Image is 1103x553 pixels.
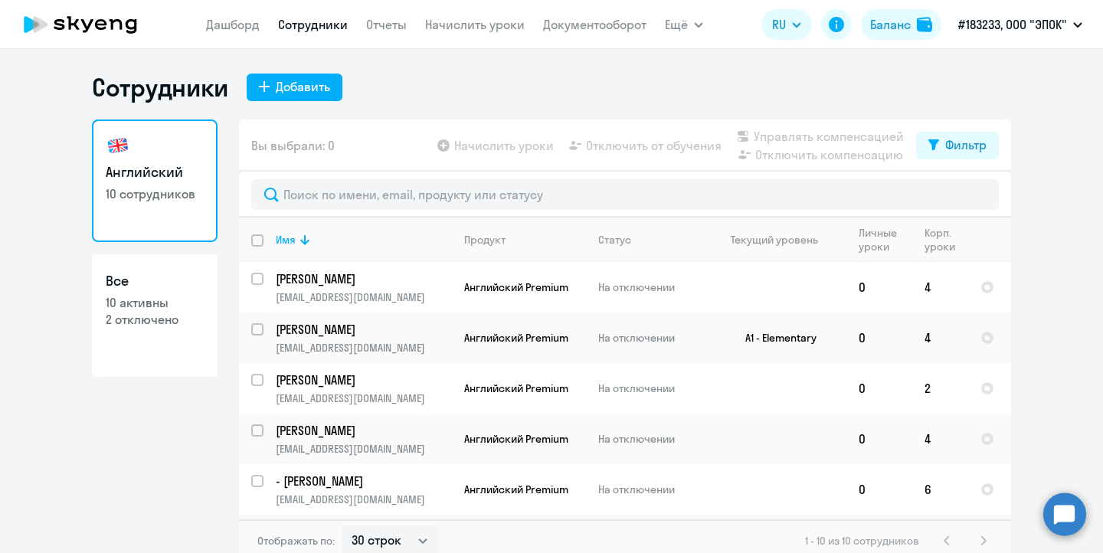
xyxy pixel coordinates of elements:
[912,363,968,414] td: 2
[958,15,1067,34] p: #183233, ООО "ЭПОК"
[543,17,646,32] a: Документооборот
[276,233,451,247] div: Имя
[870,15,911,34] div: Баланс
[761,9,812,40] button: RU
[464,331,568,345] span: Английский Premium
[912,464,968,515] td: 6
[916,132,999,159] button: Фильтр
[861,9,941,40] button: Балансbalance
[92,254,218,377] a: Все10 активны2 отключено
[92,72,228,103] h1: Сотрудники
[598,432,703,446] p: На отключении
[276,270,449,287] p: [PERSON_NAME]
[276,77,330,96] div: Добавить
[247,74,342,101] button: Добавить
[951,6,1090,43] button: #183233, ООО "ЭПОК"
[106,162,204,182] h3: Английский
[731,233,818,247] div: Текущий уровень
[925,226,967,254] div: Корп. уроки
[278,17,348,32] a: Сотрудники
[276,321,449,338] p: [PERSON_NAME]
[276,422,451,439] a: [PERSON_NAME]
[276,371,449,388] p: [PERSON_NAME]
[598,331,703,345] p: На отключении
[464,483,568,496] span: Английский Premium
[464,432,568,446] span: Английский Premium
[912,262,968,312] td: 4
[598,280,703,294] p: На отключении
[859,226,902,254] div: Личные уроки
[276,422,449,439] p: [PERSON_NAME]
[464,280,568,294] span: Английский Premium
[917,17,932,32] img: balance
[464,233,585,247] div: Продукт
[846,262,912,312] td: 0
[846,414,912,464] td: 0
[106,133,130,158] img: english
[464,233,506,247] div: Продукт
[276,473,451,489] a: - [PERSON_NAME]
[251,179,999,210] input: Поиск по имени, email, продукту или статусу
[805,534,919,548] span: 1 - 10 из 10 сотрудников
[912,414,968,464] td: 4
[276,473,449,489] p: - [PERSON_NAME]
[598,483,703,496] p: На отключении
[92,119,218,242] a: Английский10 сотрудников
[598,233,631,247] div: Статус
[598,233,703,247] div: Статус
[846,464,912,515] td: 0
[276,270,451,287] a: [PERSON_NAME]
[106,294,204,311] p: 10 активны
[912,312,968,363] td: 4
[276,371,451,388] a: [PERSON_NAME]
[106,311,204,328] p: 2 отключено
[846,312,912,363] td: 0
[665,9,703,40] button: Ещё
[257,534,335,548] span: Отображать по:
[846,363,912,414] td: 0
[276,321,451,338] a: [PERSON_NAME]
[251,136,335,155] span: Вы выбрали: 0
[704,312,846,363] td: A1 - Elementary
[276,442,451,456] p: [EMAIL_ADDRESS][DOMAIN_NAME]
[276,233,296,247] div: Имя
[425,17,525,32] a: Начислить уроки
[276,391,451,405] p: [EMAIL_ADDRESS][DOMAIN_NAME]
[598,381,703,395] p: На отключении
[925,226,957,254] div: Корп. уроки
[106,271,204,291] h3: Все
[276,492,451,506] p: [EMAIL_ADDRESS][DOMAIN_NAME]
[464,381,568,395] span: Английский Premium
[945,136,987,154] div: Фильтр
[366,17,407,32] a: Отчеты
[772,15,786,34] span: RU
[206,17,260,32] a: Дашборд
[859,226,912,254] div: Личные уроки
[716,233,846,247] div: Текущий уровень
[665,15,688,34] span: Ещё
[276,290,451,304] p: [EMAIL_ADDRESS][DOMAIN_NAME]
[276,341,451,355] p: [EMAIL_ADDRESS][DOMAIN_NAME]
[106,185,204,202] p: 10 сотрудников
